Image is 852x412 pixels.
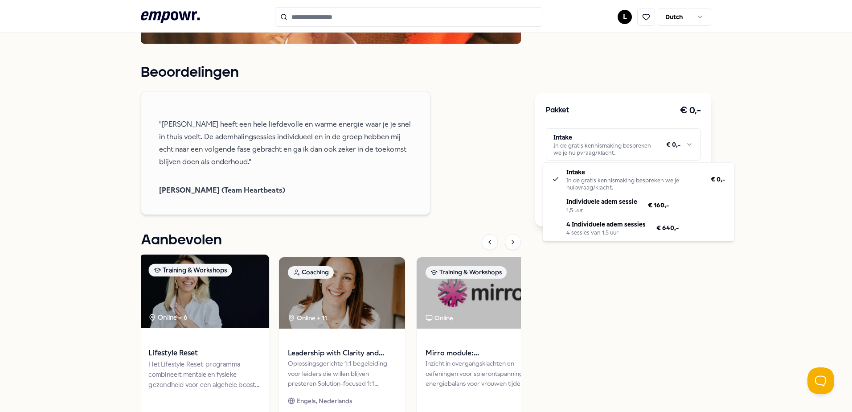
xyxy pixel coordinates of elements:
[656,223,679,233] span: € 640,-
[566,207,637,214] div: 1,5 uur
[566,177,700,191] div: In de gratis kennismaking bespreken we je hulpvraag/klacht.
[711,174,725,184] span: € 0,-
[566,197,637,206] p: Individuele adem sessie
[648,200,669,210] span: € 160,-
[566,229,646,236] div: 4 sessies van 1,5 uur
[566,167,700,177] p: Intake
[566,219,646,229] p: 4 Individuele adem sessies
